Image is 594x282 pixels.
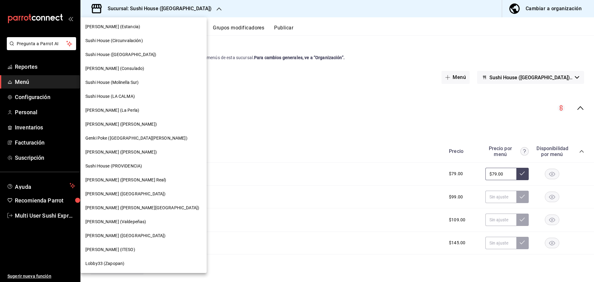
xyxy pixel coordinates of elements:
div: [PERSON_NAME] ([PERSON_NAME] Real) [80,173,207,187]
div: Lobby33 (Zapopan) [80,257,207,271]
span: Lobby33 (Zapopan) [85,260,124,267]
div: Genki Poke ([GEOGRAPHIC_DATA][PERSON_NAME]) [80,131,207,145]
span: Sushi House ([GEOGRAPHIC_DATA]) [85,51,156,58]
div: [PERSON_NAME] ([PERSON_NAME]) [80,117,207,131]
span: [PERSON_NAME] ([PERSON_NAME]) [85,149,157,155]
span: Genki Poke ([GEOGRAPHIC_DATA][PERSON_NAME]) [85,135,187,141]
div: [PERSON_NAME] ([PERSON_NAME][GEOGRAPHIC_DATA]) [80,201,207,215]
span: [PERSON_NAME] ([GEOGRAPHIC_DATA]) [85,191,166,197]
span: [PERSON_NAME] ([PERSON_NAME]) [85,121,157,128]
div: Sushi House (Circunvalación) [80,34,207,48]
div: Sushi House ([GEOGRAPHIC_DATA]) [80,48,207,62]
div: [PERSON_NAME] (Estancia) [80,20,207,34]
div: [PERSON_NAME] (La Perla) [80,103,207,117]
div: [PERSON_NAME] (Valdepeñas) [80,215,207,229]
div: [PERSON_NAME] ([GEOGRAPHIC_DATA]) [80,187,207,201]
span: Sushi House (Circunvalación) [85,37,143,44]
span: [PERSON_NAME] (ITESO) [85,246,135,253]
div: Sushi House (Molinella Sur) [80,76,207,89]
div: Sushi House (PROVIDENCIA) [80,159,207,173]
div: [PERSON_NAME] ([PERSON_NAME]) [80,145,207,159]
span: Sushi House (PROVIDENCIA) [85,163,142,169]
div: [PERSON_NAME] ([GEOGRAPHIC_DATA]) [80,229,207,243]
span: [PERSON_NAME] ([PERSON_NAME][GEOGRAPHIC_DATA]) [85,205,199,211]
span: [PERSON_NAME] (Consulado) [85,65,144,72]
span: Sushi House (Molinella Sur) [85,79,139,86]
span: [PERSON_NAME] (La Perla) [85,107,139,114]
div: [PERSON_NAME] (ITESO) [80,243,207,257]
span: [PERSON_NAME] ([GEOGRAPHIC_DATA]) [85,232,166,239]
div: Sushi House (LA CALMA) [80,89,207,103]
span: [PERSON_NAME] (Valdepeñas) [85,219,146,225]
span: [PERSON_NAME] (Estancia) [85,24,140,30]
span: Sushi House (LA CALMA) [85,93,135,100]
span: [PERSON_NAME] ([PERSON_NAME] Real) [85,177,166,183]
div: [PERSON_NAME] (Consulado) [80,62,207,76]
